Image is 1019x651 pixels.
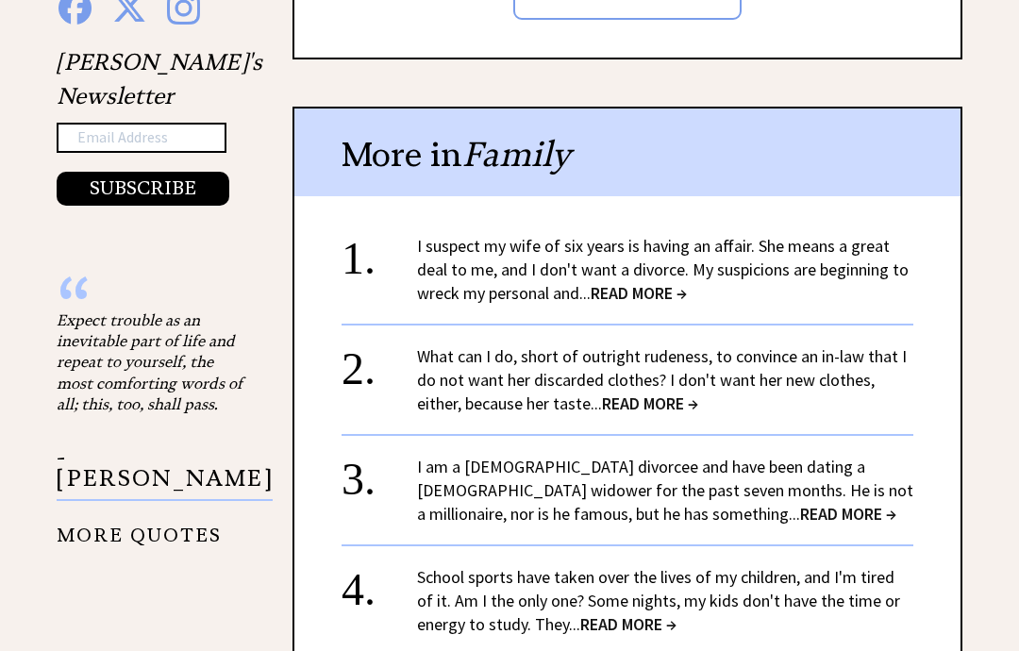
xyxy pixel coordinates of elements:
[57,291,245,309] div: “
[57,172,229,206] button: SUBSCRIBE
[57,123,226,153] input: Email Address
[580,613,677,635] span: READ MORE →
[57,447,273,501] p: - [PERSON_NAME]
[57,509,222,546] a: MORE QUOTES
[342,565,417,600] div: 4.
[342,344,417,379] div: 2.
[417,345,907,414] a: What can I do, short of outright rudeness, to convince an in-law that I do not want her discarded...
[417,235,909,304] a: I suspect my wife of six years is having an affair. She means a great deal to me, and I don't wan...
[591,282,687,304] span: READ MORE →
[57,309,245,415] div: Expect trouble as an inevitable part of life and repeat to yourself, the most comforting words of...
[57,45,262,206] div: [PERSON_NAME]'s Newsletter
[462,133,571,175] span: Family
[342,455,417,490] div: 3.
[342,234,417,269] div: 1.
[294,108,961,196] div: More in
[602,392,698,414] span: READ MORE →
[800,503,896,525] span: READ MORE →
[417,566,900,635] a: School sports have taken over the lives of my children, and I'm tired of it. Am I the only one? S...
[417,456,913,525] a: I am a [DEMOGRAPHIC_DATA] divorcee and have been dating a [DEMOGRAPHIC_DATA] widower for the past...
